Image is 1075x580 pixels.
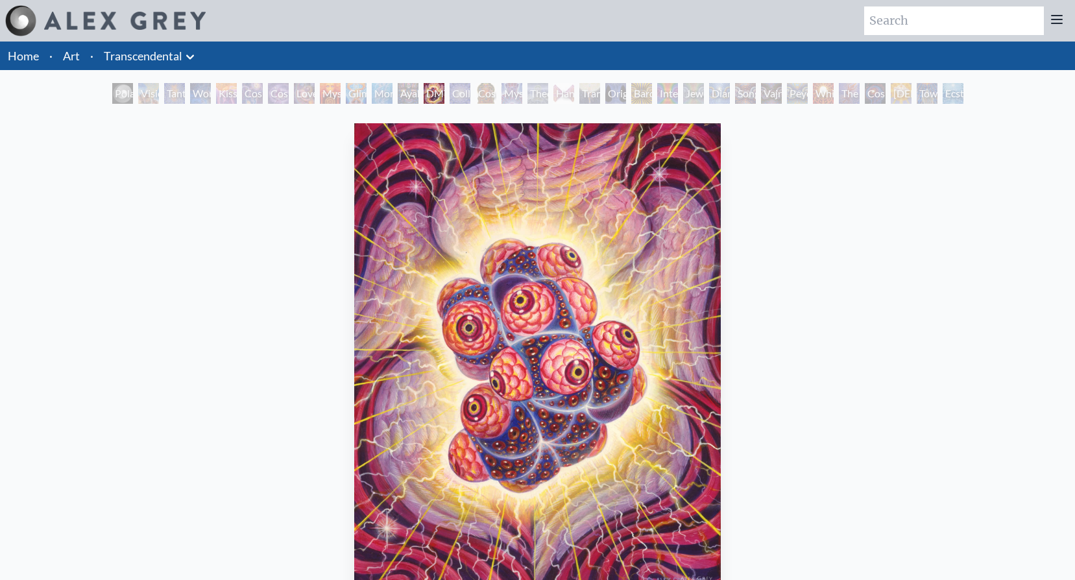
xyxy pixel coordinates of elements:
[44,42,58,70] li: ·
[476,83,496,104] div: Cosmic [DEMOGRAPHIC_DATA]
[839,83,860,104] div: The Great Turn
[943,83,963,104] div: Ecstasy
[268,83,289,104] div: Cosmic Artist
[501,83,522,104] div: Mystic Eye
[63,47,80,65] a: Art
[450,83,470,104] div: Collective Vision
[398,83,418,104] div: Ayahuasca Visitation
[865,83,886,104] div: Cosmic Consciousness
[891,83,912,104] div: [DEMOGRAPHIC_DATA]
[112,83,133,104] div: Polar Unity Spiral
[605,83,626,104] div: Original Face
[864,6,1044,35] input: Search
[372,83,393,104] div: Monochord
[579,83,600,104] div: Transfiguration
[346,83,367,104] div: Glimpsing the Empyrean
[8,49,39,63] a: Home
[85,42,99,70] li: ·
[216,83,237,104] div: Kiss of the [MEDICAL_DATA]
[631,83,652,104] div: Bardo Being
[813,83,834,104] div: White Light
[138,83,159,104] div: Visionary Origin of Language
[787,83,808,104] div: Peyote Being
[164,83,185,104] div: Tantra
[294,83,315,104] div: Love is a Cosmic Force
[657,83,678,104] div: Interbeing
[761,83,782,104] div: Vajra Being
[190,83,211,104] div: Wonder
[735,83,756,104] div: Song of Vajra Being
[709,83,730,104] div: Diamond Being
[917,83,937,104] div: Toward the One
[320,83,341,104] div: Mysteriosa 2
[683,83,704,104] div: Jewel Being
[424,83,444,104] div: DMT - The Spirit Molecule
[104,47,182,65] a: Transcendental
[553,83,574,104] div: Hands that See
[242,83,263,104] div: Cosmic Creativity
[527,83,548,104] div: Theologue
